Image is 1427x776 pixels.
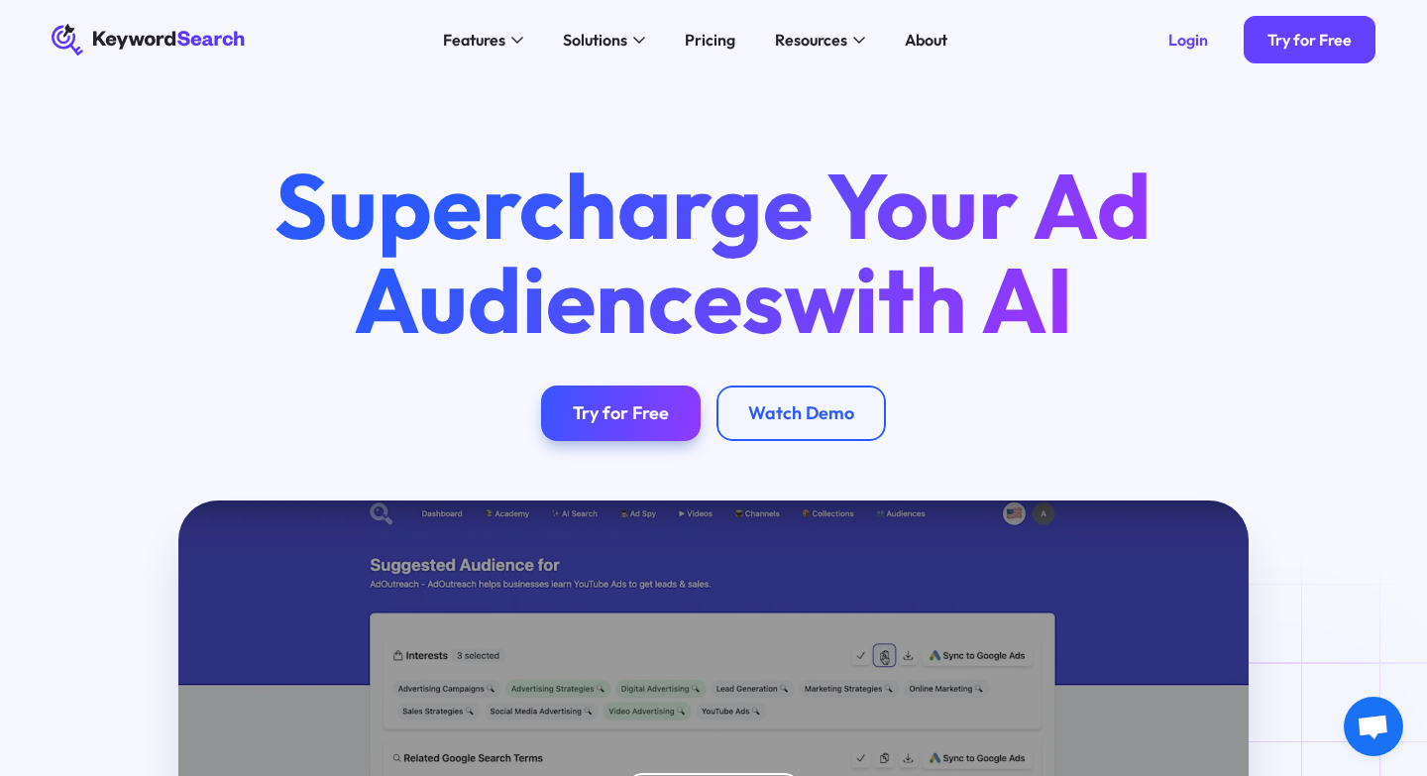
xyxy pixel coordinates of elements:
[1244,16,1375,63] a: Try for Free
[1344,697,1403,756] a: Ανοιχτή συνομιλία
[541,386,701,441] a: Try for Free
[238,159,1189,347] h1: Supercharge Your Ad Audiences
[905,28,947,52] div: About
[573,402,669,425] div: Try for Free
[1145,16,1232,63] a: Login
[1168,30,1208,50] div: Login
[893,24,959,55] a: About
[685,28,735,52] div: Pricing
[1267,30,1352,50] div: Try for Free
[775,28,847,52] div: Resources
[673,24,747,55] a: Pricing
[563,28,627,52] div: Solutions
[784,242,1073,357] span: with AI
[748,402,854,425] div: Watch Demo
[443,28,505,52] div: Features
